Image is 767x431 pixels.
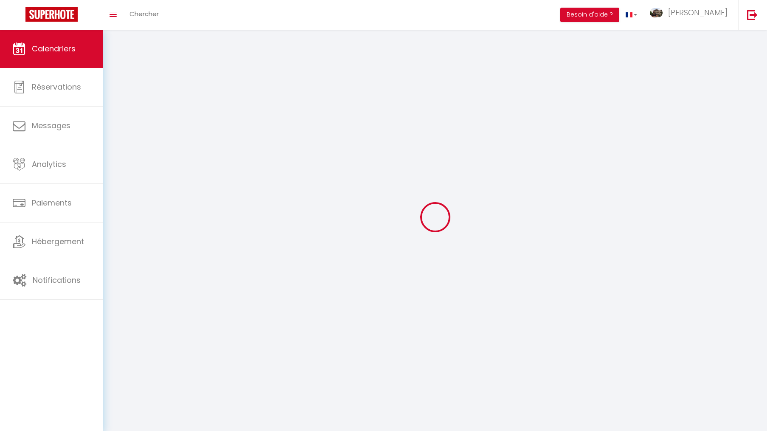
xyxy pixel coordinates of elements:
span: Hébergement [32,236,84,247]
span: Réservations [32,82,81,92]
span: Calendriers [32,43,76,54]
button: Besoin d'aide ? [560,8,619,22]
span: Chercher [129,9,159,18]
img: Super Booking [25,7,78,22]
span: Notifications [33,275,81,285]
span: Paiements [32,197,72,208]
img: logout [747,9,758,20]
img: ... [650,8,663,18]
span: Analytics [32,159,66,169]
span: [PERSON_NAME] [668,7,728,18]
iframe: Chat [731,393,761,425]
span: Messages [32,120,70,131]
